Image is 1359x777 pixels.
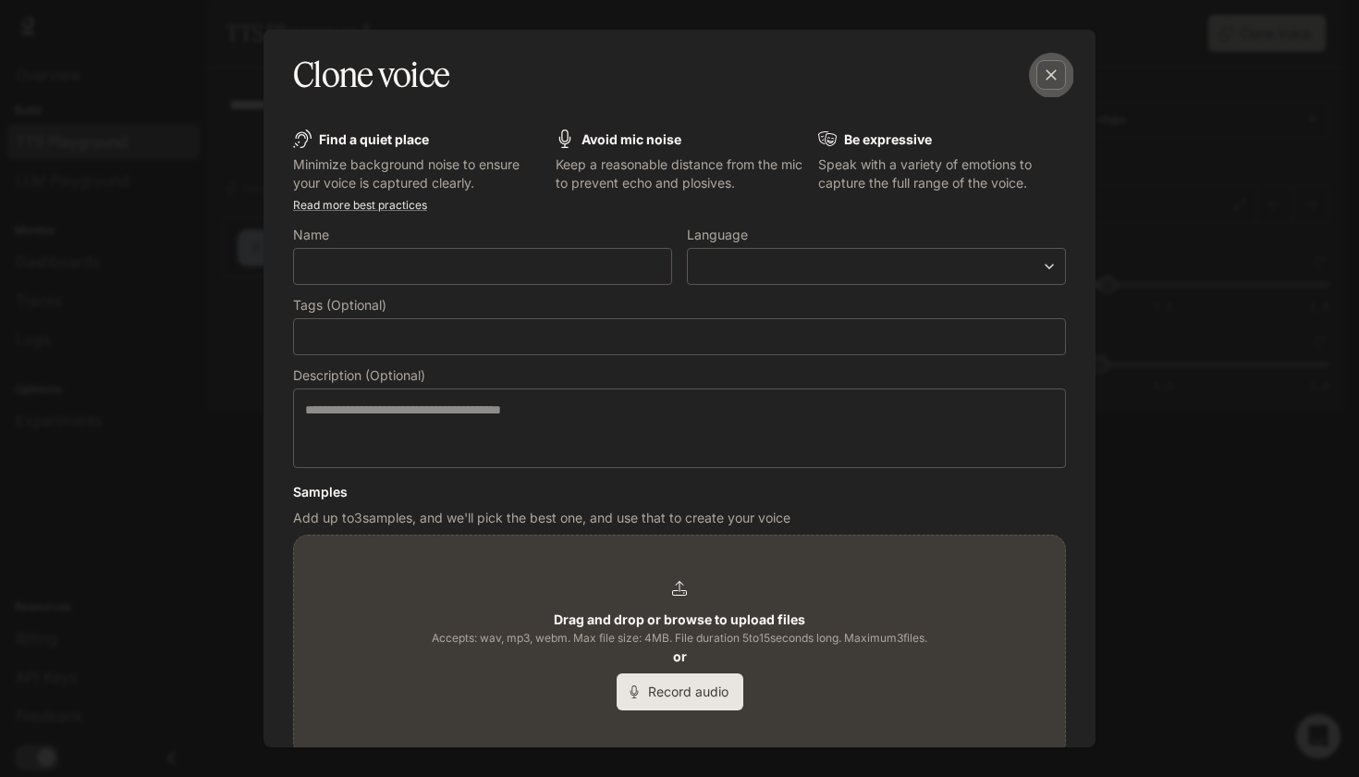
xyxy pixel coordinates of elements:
p: Minimize background noise to ensure your voice is captured clearly. [293,155,541,192]
a: Read more best practices [293,198,427,212]
p: Description (Optional) [293,369,425,382]
b: or [673,648,687,664]
p: Speak with a variety of emotions to capture the full range of the voice. [818,155,1066,192]
div: ​ [688,257,1065,276]
p: Add up to 3 samples, and we'll pick the best one, and use that to create your voice [293,509,1066,527]
p: Name [293,228,329,241]
b: Find a quiet place [319,131,429,147]
p: Keep a reasonable distance from the mic to prevent echo and plosives. [556,155,803,192]
h5: Clone voice [293,52,449,98]
p: Tags (Optional) [293,299,386,312]
span: Accepts: wav, mp3, webm. Max file size: 4MB. File duration 5 to 15 seconds long. Maximum 3 files. [432,629,927,647]
p: Language [687,228,748,241]
b: Drag and drop or browse to upload files [554,611,805,627]
b: Avoid mic noise [582,131,681,147]
b: Be expressive [844,131,932,147]
button: Record audio [617,673,743,710]
h6: Samples [293,483,1066,501]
